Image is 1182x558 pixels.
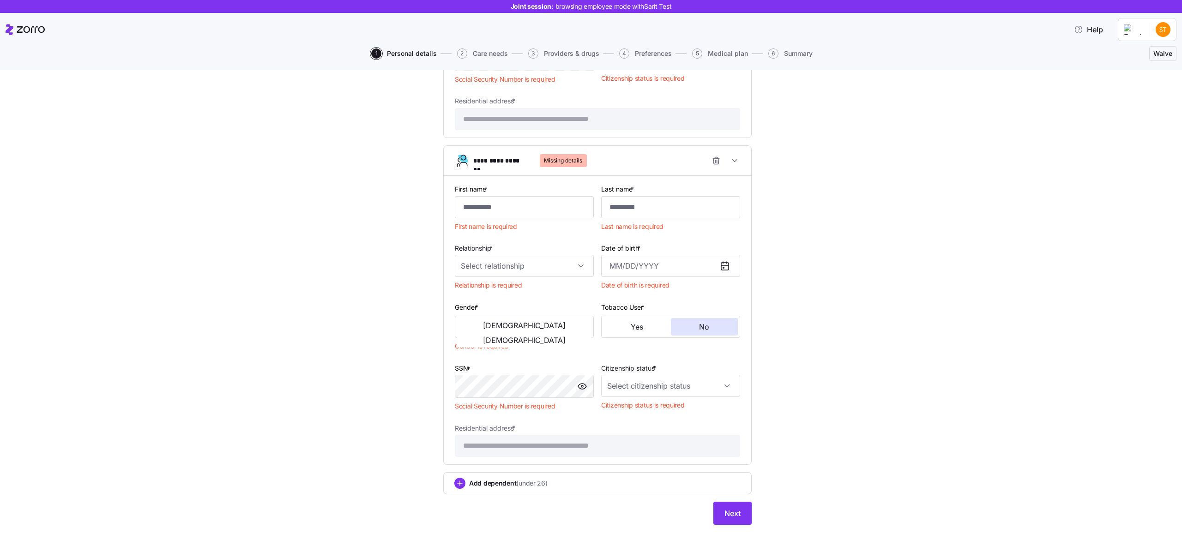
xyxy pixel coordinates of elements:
[457,48,467,59] span: 2
[469,479,548,488] span: Add dependent
[1124,24,1142,35] img: Employer logo
[516,479,547,488] span: (under 26)
[455,243,495,253] label: Relationship
[387,50,437,57] span: Personal details
[708,50,748,57] span: Medical plan
[455,184,489,194] label: First name
[528,48,599,59] button: 3Providers & drugs
[455,96,517,106] label: Residential address
[455,75,555,84] span: Social Security Number is required
[1153,49,1172,58] span: Waive
[511,2,672,11] span: Joint session:
[544,154,582,167] span: Missing details
[455,302,480,312] label: Gender
[768,48,813,59] button: 6Summary
[601,401,685,410] span: Citizenship status is required
[601,281,669,290] span: Date of birth is required
[601,222,663,231] span: Last name is required
[619,48,629,59] span: 4
[1067,20,1110,39] button: Help
[601,243,642,253] label: Date of birth
[455,342,508,351] span: Gender is required
[455,255,594,277] input: Select relationship
[371,48,381,59] span: 1
[601,302,646,312] label: Tobacco User
[692,48,748,59] button: 5Medical plan
[601,184,636,194] label: Last name
[528,48,538,59] span: 3
[1074,24,1103,35] span: Help
[601,255,740,277] input: MM/DD/YYYY
[455,281,522,290] span: Relationship is required
[713,502,752,525] button: Next
[457,48,508,59] button: 2Care needs
[455,222,517,231] span: First name is required
[768,48,778,59] span: 6
[631,323,643,330] span: Yes
[724,508,741,519] span: Next
[601,375,740,397] input: Select citizenship status
[1156,22,1170,37] img: 4087bb70eea1b8a921356f7725c84d44
[455,363,472,373] label: SSN
[455,423,517,433] label: Residential address
[692,48,702,59] span: 5
[371,48,437,59] button: 1Personal details
[544,50,599,57] span: Providers & drugs
[635,50,672,57] span: Preferences
[784,50,813,57] span: Summary
[1149,46,1176,61] button: Waive
[483,336,566,344] span: [DEMOGRAPHIC_DATA]
[483,322,566,329] span: [DEMOGRAPHIC_DATA]
[619,48,672,59] button: 4Preferences
[555,2,672,11] span: browsing employee mode with Sarit Test
[369,48,437,59] a: 1Personal details
[699,323,709,330] span: No
[473,50,508,57] span: Care needs
[601,74,685,83] span: Citizenship status is required
[454,478,465,489] svg: add icon
[455,402,555,411] span: Social Security Number is required
[601,363,658,373] label: Citizenship status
